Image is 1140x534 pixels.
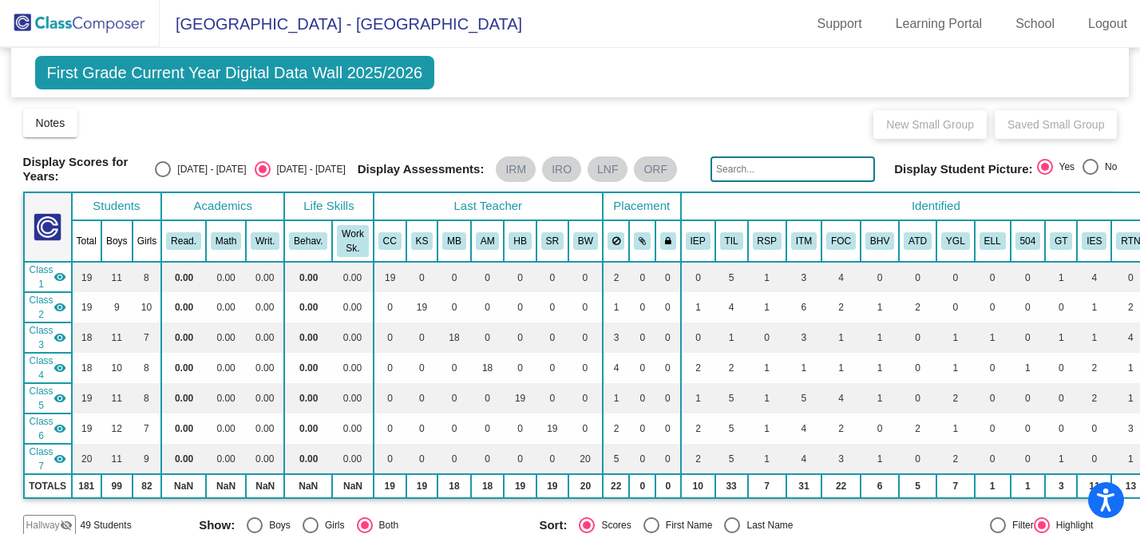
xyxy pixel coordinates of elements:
td: 2 [715,353,748,383]
th: Difficulty Focusing [821,220,861,262]
td: 0 [899,262,936,292]
td: 2 [899,292,936,322]
td: 0 [975,262,1011,292]
td: 0.00 [206,383,246,413]
td: 2 [1077,353,1111,383]
mat-chip: IRO [542,156,581,182]
td: 0 [655,353,681,383]
th: Last Teacher [374,192,603,220]
td: 0 [536,383,568,413]
td: 0 [406,413,438,444]
td: 5 [786,383,821,413]
td: 1 [1011,353,1046,383]
th: Life Skills [284,192,373,220]
td: 0 [374,322,406,353]
td: 1 [748,262,786,292]
td: 1 [1045,322,1077,353]
td: Andrea Marriott - No Class Name [24,353,72,383]
td: 2 [821,292,861,322]
td: 7 [133,413,162,444]
span: Display Scores for Years: [23,155,144,184]
th: Attendance Issues [899,220,936,262]
td: 1 [748,353,786,383]
td: 1 [681,292,715,322]
td: 0.00 [161,413,206,444]
th: Intervention Team [786,220,821,262]
mat-icon: visibility [53,362,66,374]
td: 0 [406,353,438,383]
td: 20 [72,444,101,474]
td: 0 [471,413,505,444]
button: GT [1050,232,1072,250]
mat-chip: LNF [588,156,627,182]
td: 1 [861,292,899,322]
th: Title 1 [715,220,748,262]
td: 0.00 [284,262,332,292]
td: 0.00 [332,413,373,444]
td: 0 [629,322,655,353]
td: 0 [899,383,936,413]
td: 0 [1045,292,1077,322]
td: 0 [629,413,655,444]
button: CC [378,232,402,250]
td: 0 [437,292,471,322]
td: 0 [655,383,681,413]
td: 0 [655,413,681,444]
td: 1 [1077,292,1111,322]
td: 1 [936,322,975,353]
td: 0.00 [246,353,284,383]
td: 0.00 [206,353,246,383]
mat-icon: visibility [53,301,66,314]
td: 0 [568,322,603,353]
th: IEP for Speech [1077,220,1111,262]
td: 0.00 [284,383,332,413]
th: Keep with teacher [655,220,681,262]
td: 19 [72,262,101,292]
td: 18 [471,353,505,383]
td: Madison Book - No Class Name [24,322,72,353]
th: Keep away students [603,220,630,262]
td: 0 [629,262,655,292]
th: Boys [101,220,133,262]
td: 0.00 [284,292,332,322]
button: Work Sk. [337,225,368,257]
button: YGL [941,232,970,250]
td: 0.00 [246,292,284,322]
td: 1 [603,292,630,322]
td: 20 [568,444,603,474]
td: 0 [1011,383,1046,413]
td: 0 [471,322,505,353]
button: Behav. [289,232,327,250]
td: 0 [1045,383,1077,413]
mat-icon: visibility [53,271,66,283]
td: 0 [629,353,655,383]
th: Caitlyn Cothern [374,220,406,262]
td: 0 [437,383,471,413]
td: 1 [821,322,861,353]
td: 1 [748,413,786,444]
th: Andrea Marriott [471,220,505,262]
td: Heather Bonderer - No Class Name [24,383,72,413]
td: 0 [681,262,715,292]
th: Heather Bonderer [504,220,536,262]
td: 0 [936,262,975,292]
a: Learning Portal [883,11,996,37]
td: 0 [406,262,438,292]
span: First Grade Current Year Digital Data Wall 2025/2026 [35,56,435,89]
div: No [1098,160,1117,174]
td: 10 [101,353,133,383]
td: 8 [133,262,162,292]
td: 0 [536,322,568,353]
th: Gifted and Talented [1045,220,1077,262]
td: 0 [437,353,471,383]
td: 3 [786,322,821,353]
td: 2 [603,262,630,292]
td: 0 [568,413,603,444]
td: 0 [374,383,406,413]
mat-radio-group: Select an option [1037,159,1118,180]
td: 6 [786,292,821,322]
td: 0 [406,383,438,413]
td: 8 [133,383,162,413]
td: 11 [101,262,133,292]
button: BHV [865,232,894,250]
